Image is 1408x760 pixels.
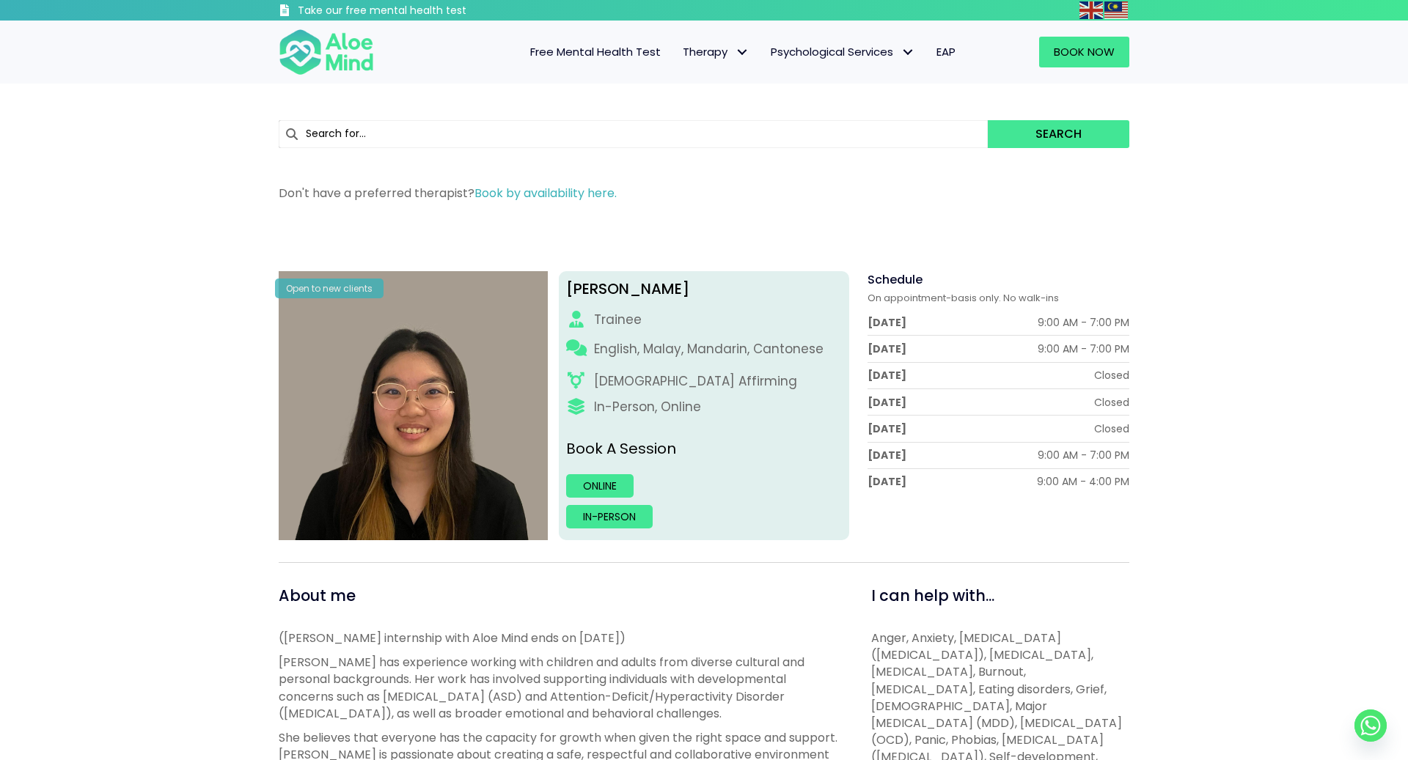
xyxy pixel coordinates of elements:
[868,395,906,410] div: [DATE]
[594,311,642,329] div: Trainee
[1037,474,1129,489] div: 9:00 AM - 4:00 PM
[868,315,906,330] div: [DATE]
[594,398,701,416] div: In-Person, Online
[771,44,914,59] span: Psychological Services
[474,185,617,202] a: Book by availability here.
[566,505,653,528] a: In-person
[519,37,672,67] a: Free Mental Health Test
[279,654,838,722] p: [PERSON_NAME] has experience working with children and adults from diverse cultural and personal ...
[868,421,906,436] div: [DATE]
[298,4,545,18] h3: Take our free mental health test
[936,44,956,59] span: EAP
[275,278,384,298] div: Open to new clients
[1094,395,1129,410] div: Closed
[868,448,906,462] div: [DATE]
[1038,448,1129,462] div: 9:00 AM - 7:00 PM
[988,120,1129,148] button: Search
[1039,37,1129,67] a: Book Now
[1094,368,1129,383] div: Closed
[1354,709,1387,742] a: Whatsapp
[1104,1,1129,18] a: Malay
[594,372,797,391] div: [DEMOGRAPHIC_DATA] Affirming
[1079,1,1103,19] img: en
[566,278,843,300] div: [PERSON_NAME]
[871,585,994,606] span: I can help with...
[1079,1,1104,18] a: English
[683,44,749,59] span: Therapy
[279,271,548,540] img: Profile – Xin Yi
[566,438,843,460] p: Book A Session
[279,630,838,646] p: ([PERSON_NAME] internship with Aloe Mind ends on [DATE])
[1038,315,1129,330] div: 9:00 AM - 7:00 PM
[731,42,752,63] span: Therapy: submenu
[868,342,906,356] div: [DATE]
[279,185,1129,202] p: Don't have a preferred therapist?
[897,42,918,63] span: Psychological Services: submenu
[868,271,923,288] span: Schedule
[279,4,545,21] a: Take our free mental health test
[530,44,661,59] span: Free Mental Health Test
[279,28,374,76] img: Aloe mind Logo
[672,37,760,67] a: TherapyTherapy: submenu
[1094,421,1129,436] div: Closed
[868,474,906,489] div: [DATE]
[1054,44,1115,59] span: Book Now
[594,340,824,358] p: English, Malay, Mandarin, Cantonese
[279,120,988,148] input: Search for...
[868,368,906,383] div: [DATE]
[1104,1,1128,19] img: ms
[925,37,967,67] a: EAP
[279,585,356,606] span: About me
[566,474,634,498] a: Online
[868,291,1059,305] span: On appointment-basis only. No walk-ins
[760,37,925,67] a: Psychological ServicesPsychological Services: submenu
[393,37,967,67] nav: Menu
[1038,342,1129,356] div: 9:00 AM - 7:00 PM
